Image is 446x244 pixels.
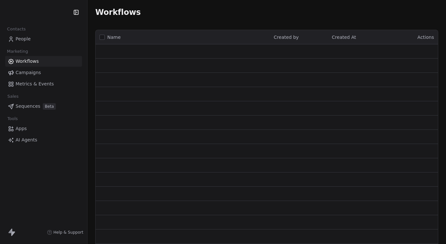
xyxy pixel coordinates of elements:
[16,137,37,143] span: AI Agents
[5,79,82,89] a: Metrics & Events
[107,34,121,41] span: Name
[16,125,27,132] span: Apps
[4,47,31,56] span: Marketing
[5,92,21,101] span: Sales
[5,67,82,78] a: Campaigns
[16,58,39,65] span: Workflows
[47,230,83,235] a: Help & Support
[43,103,56,110] span: Beta
[5,34,82,44] a: People
[5,135,82,145] a: AI Agents
[332,35,356,40] span: Created At
[16,36,31,42] span: People
[274,35,299,40] span: Created by
[16,103,40,110] span: Sequences
[95,8,141,17] span: Workflows
[5,123,82,134] a: Apps
[417,35,434,40] span: Actions
[5,101,82,112] a: SequencesBeta
[5,56,82,67] a: Workflows
[16,81,54,87] span: Metrics & Events
[5,114,20,124] span: Tools
[53,230,83,235] span: Help & Support
[4,24,29,34] span: Contacts
[16,69,41,76] span: Campaigns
